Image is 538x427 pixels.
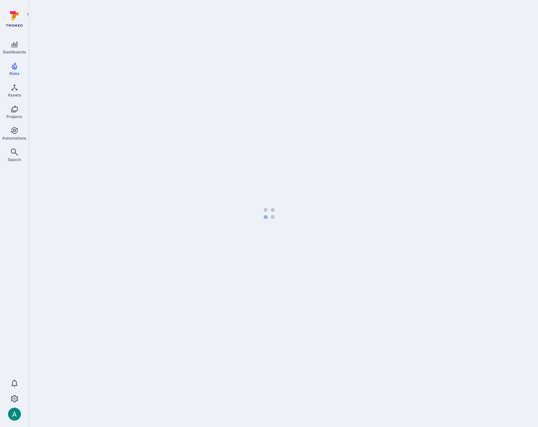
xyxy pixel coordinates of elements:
span: Dashboards [3,50,26,54]
span: Projects [6,114,22,119]
span: Automations [2,136,26,141]
div: Arjan Dehar [8,408,21,421]
button: Expand navigation menu [24,10,32,18]
i: Expand navigation menu [26,12,30,17]
span: Search [8,157,21,162]
span: Risks [9,71,20,76]
span: Assets [8,93,21,97]
img: ACg8ocLSa5mPYBaXNx3eFu_EmspyJX0laNWN7cXOFirfQ7srZveEpg=s96-c [8,408,21,421]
